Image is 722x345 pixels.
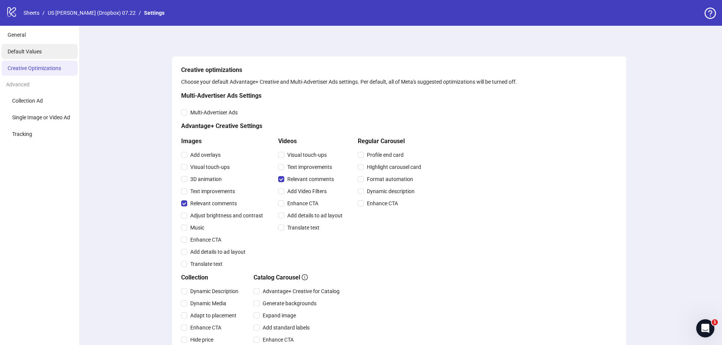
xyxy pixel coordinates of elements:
h5: Videos [278,137,346,146]
span: Profile end card [364,151,407,159]
h5: Regular Carousel [358,137,424,146]
span: Music [187,223,207,232]
span: Relevant comments [284,175,337,183]
span: Generate backgrounds [260,299,319,308]
span: General [8,32,26,38]
span: Add overlays [187,151,224,159]
span: Dynamic Description [187,287,241,295]
span: Single Image or Video Ad [12,114,70,120]
span: Dynamic description [364,187,418,195]
a: Settings [143,9,166,17]
span: info-circle [302,274,308,280]
h5: Collection [181,273,241,282]
span: 1 [712,319,718,325]
span: Enhance CTA [364,199,401,208]
span: Add Video Filters [284,187,330,195]
span: Enhance CTA [284,199,321,208]
span: Translate text [284,223,323,232]
a: Sheets [22,9,41,17]
span: Highlight carousel card [364,163,424,171]
span: Relevant comments [187,199,240,208]
span: Multi-Advertiser Ads [187,108,241,117]
span: Advantage+ Creative for Catalog [260,287,343,295]
span: Default Values [8,48,42,55]
iframe: Intercom live chat [696,319,714,337]
span: Text improvements [187,187,238,195]
h5: Catalog Carousel [254,273,343,282]
div: Choose your default Advantage+ Creative and Multi-Advertiser Ads settings. Per default, all of Me... [181,78,617,86]
span: Enhance CTA [187,236,224,244]
span: Enhance CTA [187,323,224,332]
li: / [42,9,45,17]
span: Collection Ad [12,98,43,104]
h5: Multi-Advertiser Ads Settings [181,91,424,100]
h5: Images [181,137,266,146]
span: Translate text [187,260,226,268]
a: US [PERSON_NAME] (Dropbox) 07.22 [46,9,137,17]
span: Dynamic Media [187,299,229,308]
li: / [139,9,141,17]
span: question-circle [705,8,716,19]
h5: Creative optimizations [181,66,617,75]
span: Enhance CTA [260,336,297,344]
span: 3D animation [187,175,225,183]
span: Creative Optimizations [8,65,61,71]
span: Add standard labels [260,323,313,332]
span: Text improvements [284,163,335,171]
span: Adapt to placement [187,311,240,320]
span: Format automation [364,175,416,183]
h5: Advantage+ Creative Settings [181,122,424,131]
span: Visual touch-ups [284,151,330,159]
span: Add details to ad layout [187,248,249,256]
span: Hide price [187,336,216,344]
span: Tracking [12,131,32,137]
span: Visual touch-ups [187,163,233,171]
span: Expand image [260,311,299,320]
span: Add details to ad layout [284,211,346,220]
span: Adjust brightness and contrast [187,211,266,220]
